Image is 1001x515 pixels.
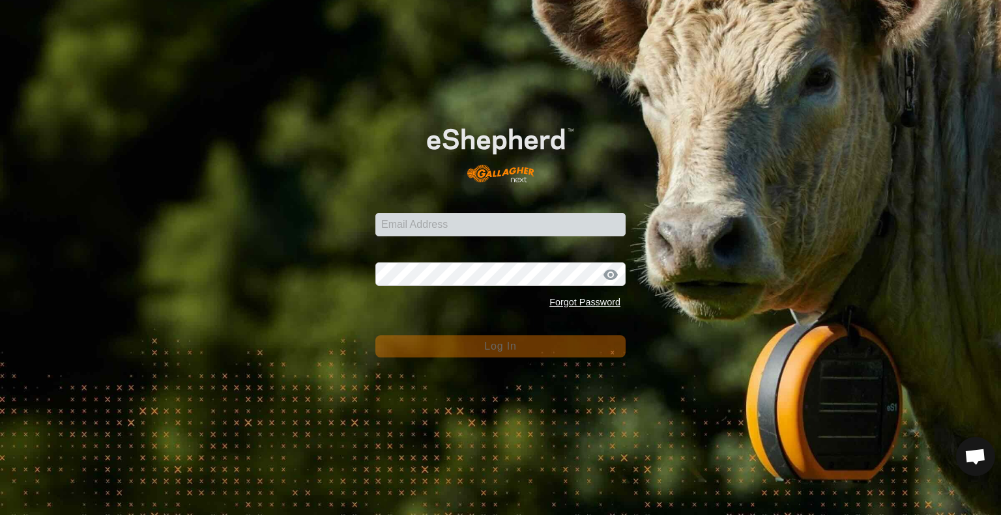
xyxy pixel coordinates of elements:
input: Email Address [375,213,626,236]
span: Log In [484,341,516,352]
img: E-shepherd Logo [400,107,600,193]
a: Forgot Password [549,297,620,307]
button: Log In [375,335,626,357]
div: Open chat [956,437,995,476]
